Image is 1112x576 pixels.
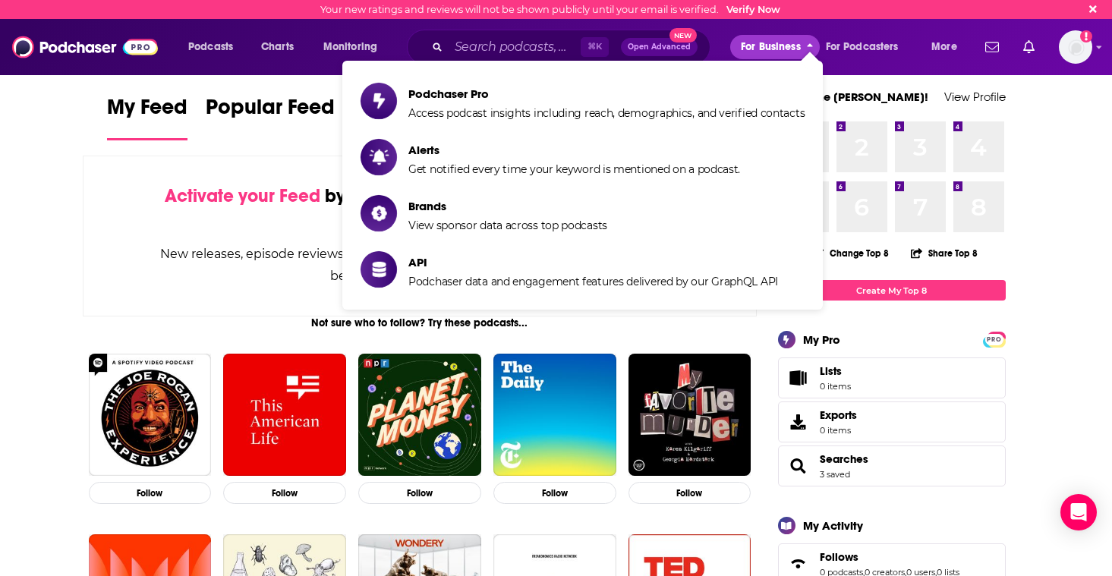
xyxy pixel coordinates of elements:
button: Change Top 8 [805,244,899,263]
span: Podchaser Pro [408,87,805,101]
button: open menu [313,35,397,59]
input: Search podcasts, credits, & more... [449,35,581,59]
span: Lists [820,364,851,378]
div: by following Podcasts, Creators, Lists, and other Users! [159,185,681,229]
img: The Daily [493,354,616,477]
a: Follows [783,553,814,574]
button: open menu [816,35,921,59]
span: Podchaser data and engagement features delivered by our GraphQL API [408,275,778,288]
button: close menu [730,35,820,59]
span: Popular Feed [206,94,335,129]
a: Exports [778,401,1006,442]
span: ⌘ K [581,37,609,57]
a: Popular Feed [206,94,335,140]
button: Share Top 8 [910,238,978,268]
span: 0 items [820,425,857,436]
img: User Profile [1059,30,1092,64]
span: Activate your Feed [165,184,320,207]
a: PRO [985,333,1003,345]
span: 0 items [820,381,851,392]
a: My Feed [107,94,187,140]
span: Follows [820,550,858,564]
a: Charts [251,35,303,59]
span: Exports [783,411,814,433]
span: Podcasts [188,36,233,58]
span: API [408,255,778,269]
span: Access podcast insights including reach, demographics, and verified contacts [408,106,805,120]
button: Open AdvancedNew [621,38,698,56]
button: Follow [628,482,751,504]
span: For Podcasters [826,36,899,58]
span: Charts [261,36,294,58]
span: For Business [741,36,801,58]
a: Verify Now [726,4,780,15]
span: Monitoring [323,36,377,58]
span: My Feed [107,94,187,129]
div: New releases, episode reviews, guest credits, and personalized recommendations will begin to appe... [159,243,681,287]
img: Podchaser - Follow, Share and Rate Podcasts [12,33,158,61]
span: Exports [820,408,857,422]
div: My Activity [803,518,863,533]
a: Searches [820,452,868,466]
a: 3 saved [820,469,850,480]
span: View sponsor data across top podcasts [408,219,607,232]
a: Show notifications dropdown [1017,34,1041,60]
button: Follow [358,482,481,504]
a: Lists [778,357,1006,398]
svg: Email not verified [1080,30,1092,42]
span: Lists [783,367,814,389]
span: More [931,36,957,58]
img: This American Life [223,354,346,477]
span: Alerts [408,143,740,157]
button: Show profile menu [1059,30,1092,64]
a: Follows [820,550,959,564]
a: Welcome [PERSON_NAME]! [778,90,928,104]
div: Open Intercom Messenger [1060,494,1097,530]
span: Brands [408,199,607,213]
button: open menu [178,35,253,59]
a: Searches [783,455,814,477]
span: Get notified every time your keyword is mentioned on a podcast. [408,162,740,176]
a: Show notifications dropdown [979,34,1005,60]
button: Follow [89,482,212,504]
span: Lists [820,364,842,378]
span: PRO [985,334,1003,345]
span: Logged in as KaraSevenLetter [1059,30,1092,64]
div: Search podcasts, credits, & more... [421,30,725,65]
div: Not sure who to follow? Try these podcasts... [83,316,758,329]
img: Planet Money [358,354,481,477]
div: Your new ratings and reviews will not be shown publicly until your email is verified. [320,4,780,15]
button: open menu [921,35,976,59]
span: Open Advanced [628,43,691,51]
div: My Pro [803,332,840,347]
a: View Profile [944,90,1006,104]
img: The Joe Rogan Experience [89,354,212,477]
a: Create My Top 8 [778,280,1006,301]
button: Follow [493,482,616,504]
span: Searches [778,445,1006,486]
span: New [669,28,697,42]
button: Follow [223,482,346,504]
img: My Favorite Murder with Karen Kilgariff and Georgia Hardstark [628,354,751,477]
